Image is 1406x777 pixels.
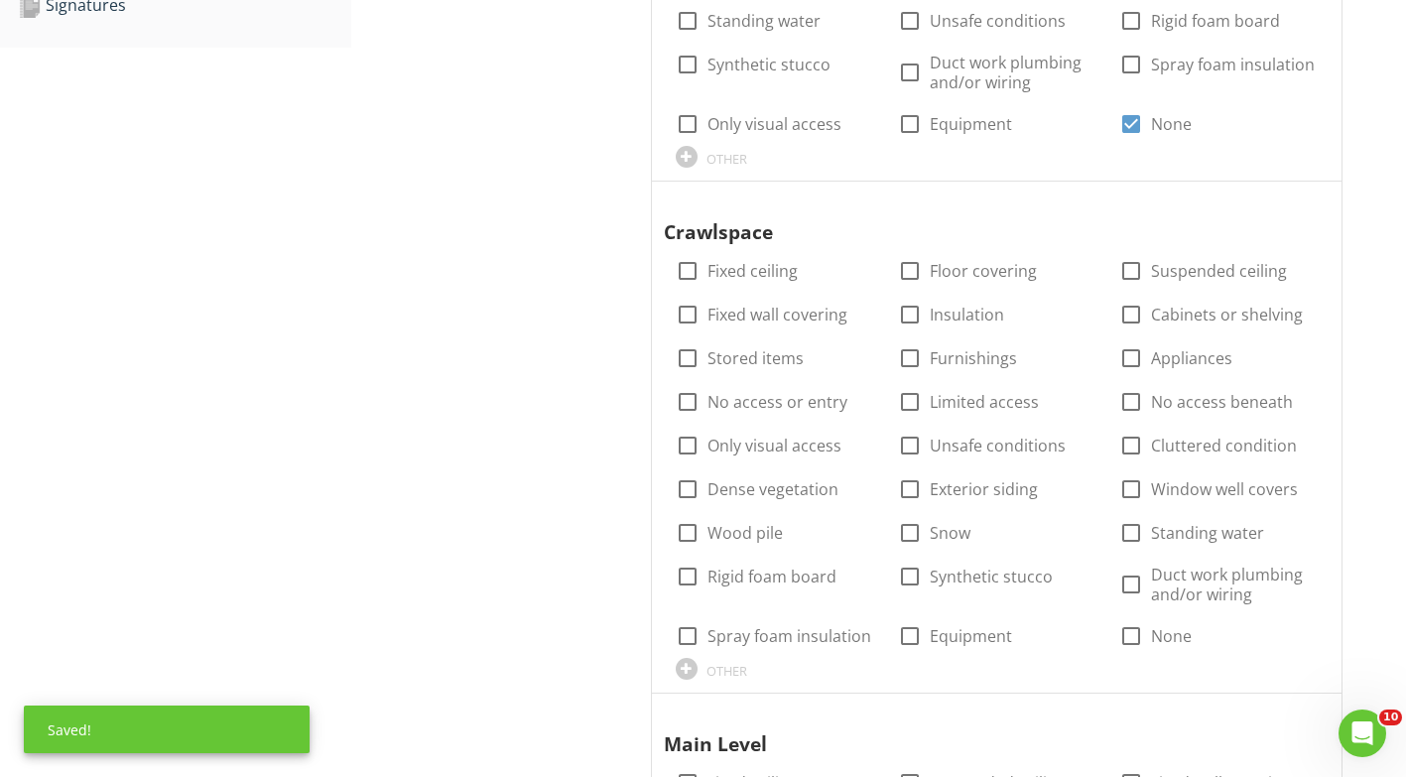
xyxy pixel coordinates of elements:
[706,663,747,679] div: OTHER
[707,261,798,281] label: Fixed ceiling
[930,11,1066,31] label: Unsafe conditions
[1151,523,1264,543] label: Standing water
[664,702,1297,759] div: Main Level
[24,706,310,753] div: Saved!
[1151,348,1232,368] label: Appliances
[1151,626,1192,646] label: None
[1151,114,1192,134] label: None
[930,114,1012,134] label: Equipment
[1151,479,1298,499] label: Window well covers
[930,348,1017,368] label: Furnishings
[930,392,1039,412] label: Limited access
[930,479,1038,499] label: Exterior siding
[1151,392,1293,412] label: No access beneath
[930,305,1004,324] label: Insulation
[1151,261,1287,281] label: Suspended ceiling
[1151,305,1303,324] label: Cabinets or shelving
[707,567,836,586] label: Rigid foam board
[707,392,847,412] label: No access or entry
[707,348,804,368] label: Stored items
[930,523,970,543] label: Snow
[707,55,831,74] label: Synthetic stucco
[1379,710,1402,725] span: 10
[1151,55,1315,74] label: Spray foam insulation
[707,114,841,134] label: Only visual access
[707,11,821,31] label: Standing water
[707,523,783,543] label: Wood pile
[707,436,841,455] label: Only visual access
[930,53,1096,92] label: Duct work plumbing and/or wiring
[664,190,1297,247] div: Crawlspace
[930,261,1037,281] label: Floor covering
[707,305,847,324] label: Fixed wall covering
[707,479,838,499] label: Dense vegetation
[930,626,1012,646] label: Equipment
[930,436,1066,455] label: Unsafe conditions
[1339,710,1386,757] iframe: Intercom live chat
[1151,565,1318,604] label: Duct work plumbing and/or wiring
[1151,11,1280,31] label: Rigid foam board
[706,151,747,167] div: OTHER
[707,626,871,646] label: Spray foam insulation
[930,567,1053,586] label: Synthetic stucco
[1151,436,1297,455] label: Cluttered condition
